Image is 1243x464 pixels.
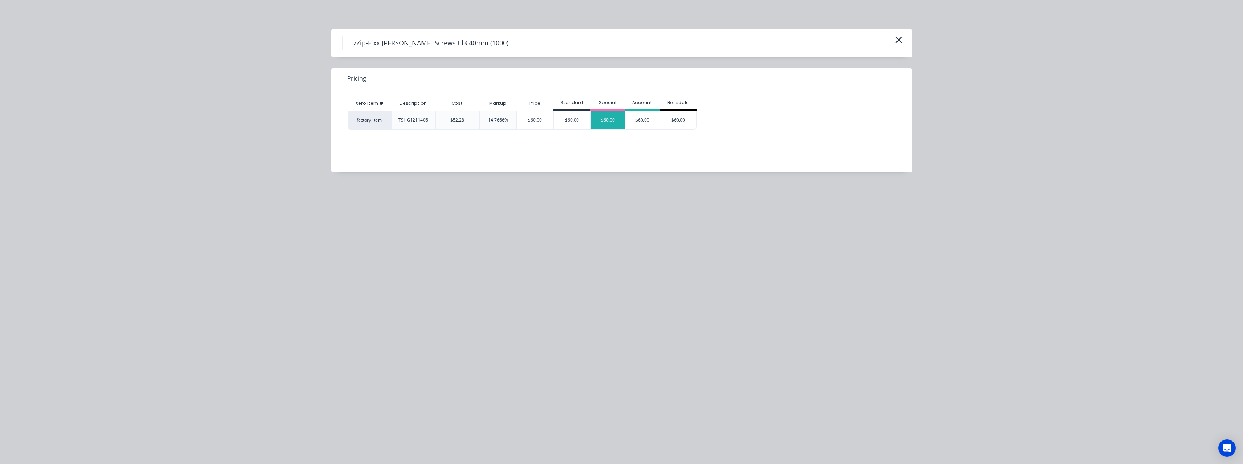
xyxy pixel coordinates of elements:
[553,99,590,106] div: Standard
[590,99,625,106] div: Special
[517,111,553,129] div: $60.00
[348,111,391,130] div: factory_item
[554,111,590,129] div: $60.00
[398,117,428,123] div: TSHG1211406
[342,36,519,50] h4: zZip-Fixx [PERSON_NAME] Screws Cl3 40mm (1000)
[625,99,660,106] div: Account
[660,99,697,106] div: Rossdale
[348,96,391,111] div: Xero Item #
[479,96,516,111] div: Markup
[1218,439,1236,457] div: Open Intercom Messenger
[488,117,508,123] div: 14.7666%
[435,96,479,111] div: Cost
[625,111,660,129] div: $60.00
[591,111,625,129] div: $60.00
[660,111,696,129] div: $60.00
[394,94,433,112] div: Description
[347,74,366,83] span: Pricing
[516,96,553,111] div: Price
[450,117,464,123] div: $52.28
